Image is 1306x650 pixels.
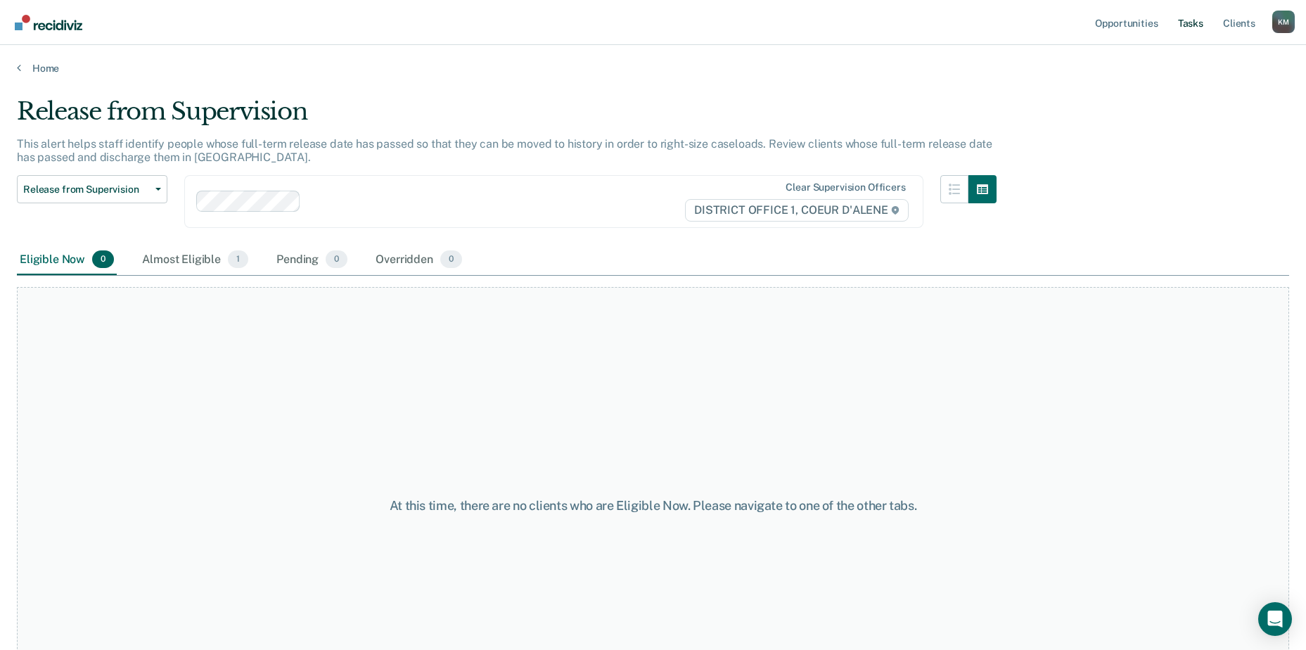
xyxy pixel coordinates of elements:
div: Pending0 [274,245,350,276]
div: Clear supervision officers [786,181,905,193]
div: Release from Supervision [17,97,997,137]
span: 0 [326,250,347,269]
span: 1 [228,250,248,269]
span: 0 [440,250,462,269]
img: Recidiviz [15,15,82,30]
span: Release from Supervision [23,184,150,196]
span: DISTRICT OFFICE 1, COEUR D'ALENE [685,199,909,222]
div: Eligible Now0 [17,245,117,276]
span: 0 [92,250,114,269]
button: Release from Supervision [17,175,167,203]
div: Open Intercom Messenger [1258,602,1292,636]
div: Almost Eligible1 [139,245,251,276]
div: At this time, there are no clients who are Eligible Now. Please navigate to one of the other tabs. [335,498,971,514]
button: Profile dropdown button [1272,11,1295,33]
div: Overridden0 [373,245,465,276]
p: This alert helps staff identify people whose full-term release date has passed so that they can b... [17,137,992,164]
a: Home [17,62,1289,75]
div: K M [1272,11,1295,33]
